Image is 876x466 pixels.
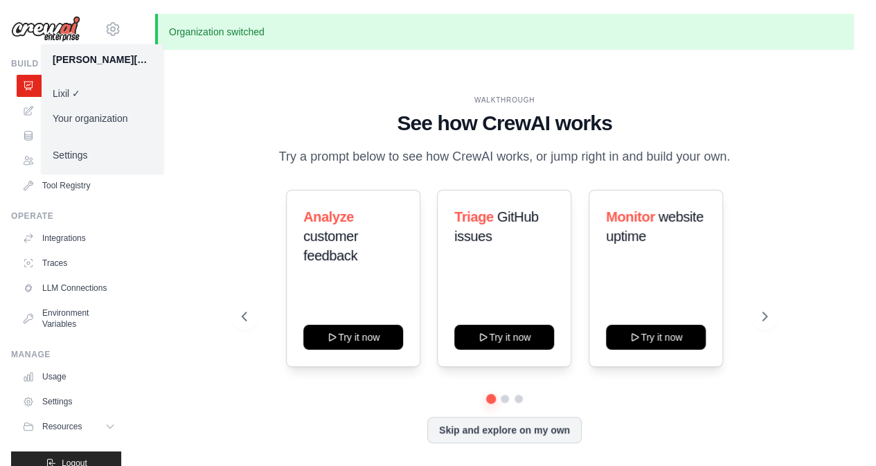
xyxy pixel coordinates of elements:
[17,277,121,299] a: LLM Connections
[53,53,152,66] div: [PERSON_NAME][EMAIL_ADDRESS][PERSON_NAME][DOMAIN_NAME]
[454,325,554,350] button: Try it now
[11,210,121,222] div: Operate
[606,209,655,224] span: Monitor
[17,302,121,335] a: Environment Variables
[606,325,706,350] button: Try it now
[242,95,767,105] div: WALKTHROUGH
[17,174,121,197] a: Tool Registry
[242,111,767,136] h1: See how CrewAI works
[303,209,354,224] span: Analyze
[42,421,82,432] span: Resources
[454,209,539,244] span: GitHub issues
[427,417,582,443] button: Skip and explore on my own
[42,106,163,131] a: Your organization
[303,228,358,263] span: customer feedback
[17,252,121,274] a: Traces
[17,125,121,147] a: Marketplace
[454,209,494,224] span: Triage
[155,14,854,50] p: Organization switched
[42,81,163,106] a: Lixil ✓
[11,349,121,360] div: Manage
[17,391,121,413] a: Settings
[17,75,121,97] a: Automations
[17,366,121,388] a: Usage
[11,16,80,42] img: Logo
[606,209,704,244] span: website uptime
[272,147,738,167] p: Try a prompt below to see how CrewAI works, or jump right in and build your own.
[17,100,121,122] a: Crew Studio
[17,415,121,438] button: Resources
[807,400,876,466] iframe: Chat Widget
[11,58,121,69] div: Build
[17,227,121,249] a: Integrations
[42,143,163,168] a: Settings
[303,325,403,350] button: Try it now
[17,150,121,172] a: Agents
